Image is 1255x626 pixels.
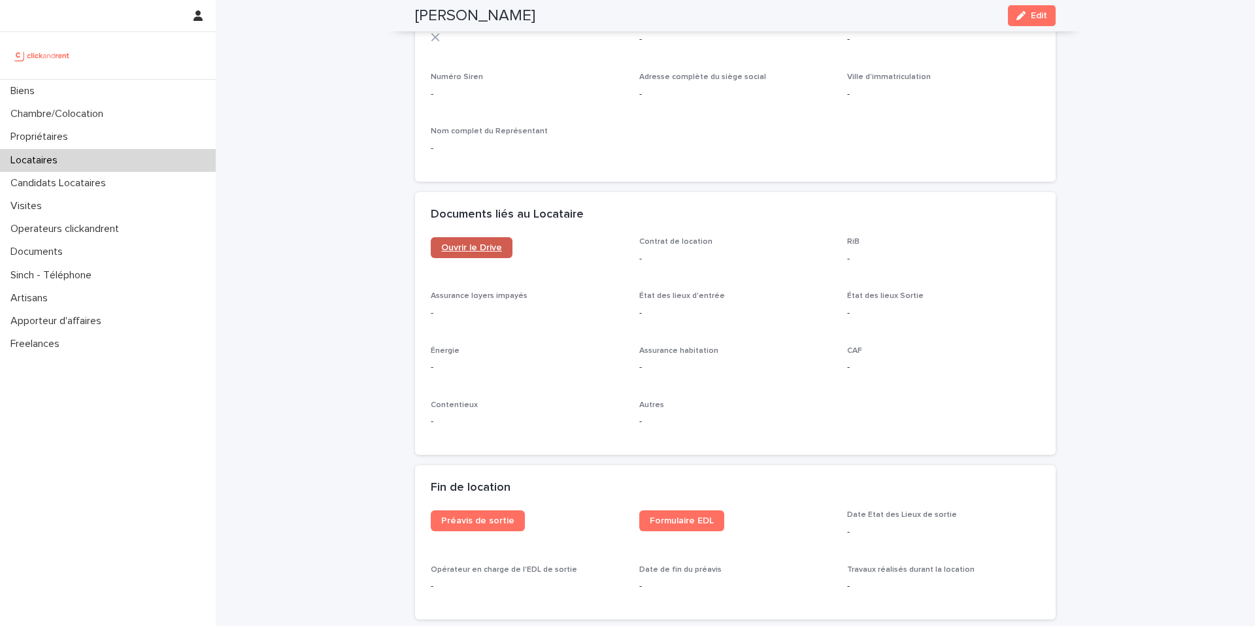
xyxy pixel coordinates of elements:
[639,88,832,101] p: -
[847,511,957,519] span: Date Etat des Lieux de sortie
[1031,11,1047,20] span: Edit
[847,580,1040,593] p: -
[639,33,832,46] p: -
[431,292,527,300] span: Assurance loyers impayés
[5,131,78,143] p: Propriétaires
[5,154,68,167] p: Locataires
[431,127,548,135] span: Nom complet du Représentant
[639,306,832,320] p: -
[5,292,58,305] p: Artisans
[415,7,535,25] h2: [PERSON_NAME]
[5,108,114,120] p: Chambre/Colocation
[5,177,116,189] p: Candidats Locataires
[431,510,525,531] a: Préavis de sortie
[847,33,1040,46] p: -
[431,73,483,81] span: Numéro Siren
[1008,5,1056,26] button: Edit
[639,292,725,300] span: État des lieux d'entrée
[847,238,860,246] span: RiB
[10,42,74,69] img: UCB0brd3T0yccxBKYDjQ
[441,243,502,252] span: Ouvrir le Drive
[639,238,712,246] span: Contrat de location
[431,566,577,574] span: Opérateur en charge de l'EDL de sortie
[5,269,102,282] p: Sinch - Téléphone
[639,510,724,531] a: Formulaire EDL
[5,85,45,97] p: Biens
[639,566,722,574] span: Date de fin du préavis
[650,516,714,525] span: Formulaire EDL
[847,525,1040,539] p: -
[639,73,766,81] span: Adresse complète du siège social
[431,237,512,258] a: Ouvrir le Drive
[5,223,129,235] p: Operateurs clickandrent
[431,580,624,593] p: -
[639,580,832,593] p: -
[431,306,624,320] p: -
[847,88,1040,101] p: -
[431,415,624,429] p: -
[639,347,718,355] span: Assurance habitation
[5,338,70,350] p: Freelances
[431,401,478,409] span: Contentieux
[639,401,664,409] span: Autres
[847,566,975,574] span: Travaux réalisés durant la location
[847,292,924,300] span: État des lieux Sortie
[847,347,862,355] span: CAF
[847,361,1040,374] p: -
[5,315,112,327] p: Apporteur d'affaires
[639,415,832,429] p: -
[639,361,832,374] p: -
[5,200,52,212] p: Visites
[847,73,931,81] span: Ville d'immatriculation
[847,306,1040,320] p: -
[639,252,832,266] p: -
[5,246,73,258] p: Documents
[431,88,624,101] p: -
[431,347,460,355] span: Énergie
[847,252,1040,266] p: -
[441,516,514,525] span: Préavis de sortie
[431,208,584,222] h2: Documents liés au Locataire
[431,142,624,156] p: -
[431,481,510,495] h2: Fin de location
[431,361,624,374] p: -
